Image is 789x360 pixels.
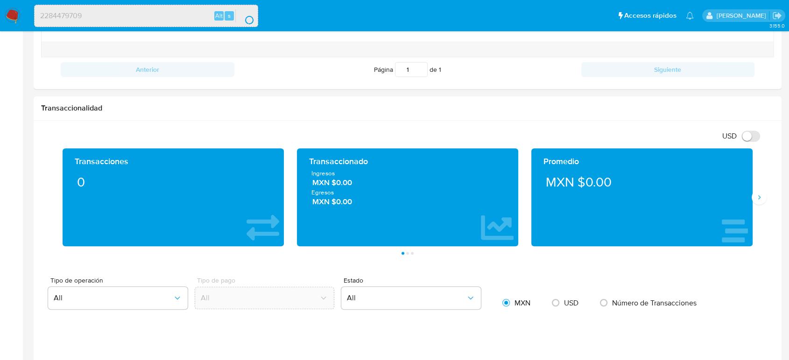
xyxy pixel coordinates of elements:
[228,11,231,20] span: s
[215,11,223,20] span: Alt
[716,11,769,20] p: diego.gardunorosas@mercadolibre.com.mx
[624,11,676,21] span: Accesos rápidos
[61,62,234,77] button: Anterior
[35,10,258,22] input: Buscar usuario o caso...
[769,22,784,29] span: 3.155.0
[581,62,755,77] button: Siguiente
[235,9,254,22] button: search-icon
[374,62,441,77] span: Página de
[41,104,774,113] h1: Transaccionalidad
[686,12,694,20] a: Notificaciones
[439,65,441,74] span: 1
[772,11,782,21] a: Salir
